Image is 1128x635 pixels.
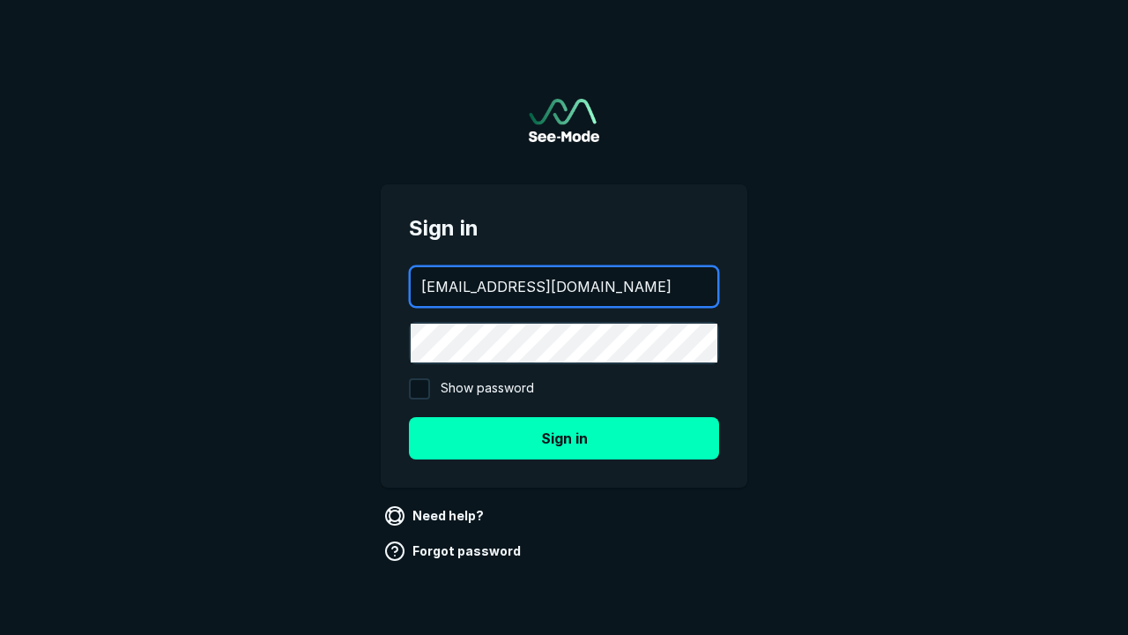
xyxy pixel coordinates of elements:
[529,99,599,142] a: Go to sign in
[409,213,719,244] span: Sign in
[529,99,599,142] img: See-Mode Logo
[381,502,491,530] a: Need help?
[411,267,717,306] input: your@email.com
[441,378,534,400] span: Show password
[409,417,719,459] button: Sign in
[381,537,528,565] a: Forgot password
